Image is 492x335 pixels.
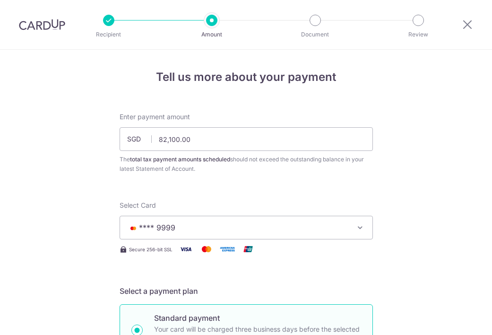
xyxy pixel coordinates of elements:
input: 0.00 [120,127,373,151]
h5: Select a payment plan [120,285,373,297]
p: Recipient [74,30,144,39]
p: Standard payment [154,312,361,324]
span: Secure 256-bit SSL [129,246,173,253]
img: Mastercard [197,243,216,255]
p: Review [383,30,453,39]
img: Union Pay [239,243,258,255]
b: total tax payment amounts scheduled [130,156,230,163]
p: Document [280,30,350,39]
div: The should not exceed the outstanding balance in your latest Statement of Account. [120,155,373,174]
span: SGD [127,134,152,144]
img: American Express [218,243,237,255]
span: translation missing: en.payables.payment_networks.credit_card.summary.labels.select_card [120,201,156,209]
p: Amount [177,30,247,39]
img: MASTERCARD [128,225,139,231]
span: Enter payment amount [120,112,190,122]
img: CardUp [19,19,65,30]
img: Visa [176,243,195,255]
h4: Tell us more about your payment [120,69,373,86]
